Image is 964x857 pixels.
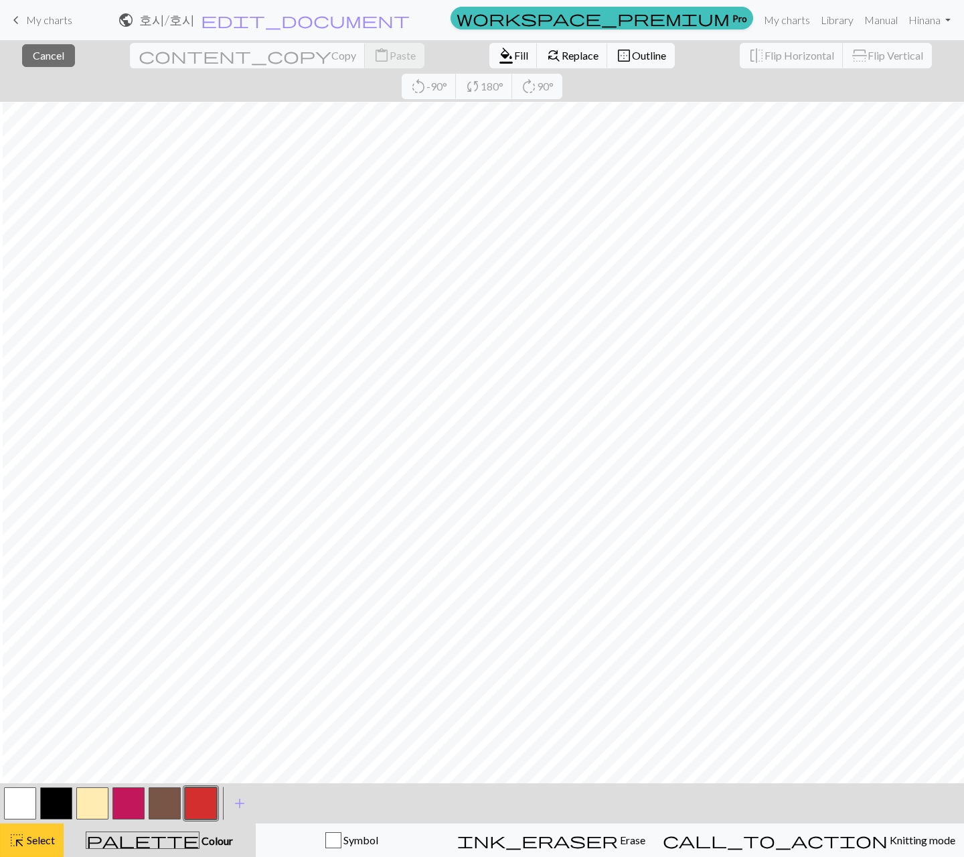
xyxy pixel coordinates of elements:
[537,80,554,92] span: 90°
[618,834,645,846] span: Erase
[663,831,888,850] span: call_to_action
[815,7,859,34] a: Library
[765,49,834,62] span: Flip Horizontal
[86,831,199,850] span: palette
[331,49,356,62] span: Copy
[22,44,75,67] button: Cancel
[843,43,932,68] button: Flip Vertical
[201,11,410,29] span: edit_document
[850,48,869,64] span: flip
[562,49,598,62] span: Replace
[139,12,195,27] h2: 호시 / 호시
[9,831,25,850] span: highlight_alt
[8,9,72,31] a: My charts
[456,74,513,99] button: 180°
[616,46,632,65] span: border_outer
[256,823,449,857] button: Symbol
[465,77,481,96] span: sync
[426,80,447,92] span: -90°
[489,43,538,68] button: Fill
[402,74,457,99] button: -90°
[521,77,537,96] span: rotate_right
[888,834,955,846] span: Knitting mode
[632,49,666,62] span: Outline
[130,43,366,68] button: Copy
[546,46,562,65] span: find_replace
[410,77,426,96] span: rotate_left
[481,80,503,92] span: 180°
[740,43,843,68] button: Flip Horizontal
[654,823,964,857] button: Knitting mode
[537,43,608,68] button: Replace
[8,11,24,29] span: keyboard_arrow_left
[232,794,248,813] span: add
[457,9,730,27] span: workspace_premium
[758,7,815,34] a: My charts
[118,11,134,29] span: public
[33,49,64,62] span: Cancel
[64,823,256,857] button: Colour
[341,834,378,846] span: Symbol
[451,7,753,29] a: Pro
[449,823,654,857] button: Erase
[25,834,55,846] span: Select
[26,13,72,26] span: My charts
[457,831,618,850] span: ink_eraser
[859,7,903,34] a: Manual
[607,43,675,68] button: Outline
[868,49,923,62] span: Flip Vertical
[512,74,562,99] button: 90°
[498,46,514,65] span: format_color_fill
[199,834,233,847] span: Colour
[748,46,765,65] span: flip
[903,7,956,34] a: Hinana
[139,46,331,65] span: content_copy
[514,49,528,62] span: Fill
